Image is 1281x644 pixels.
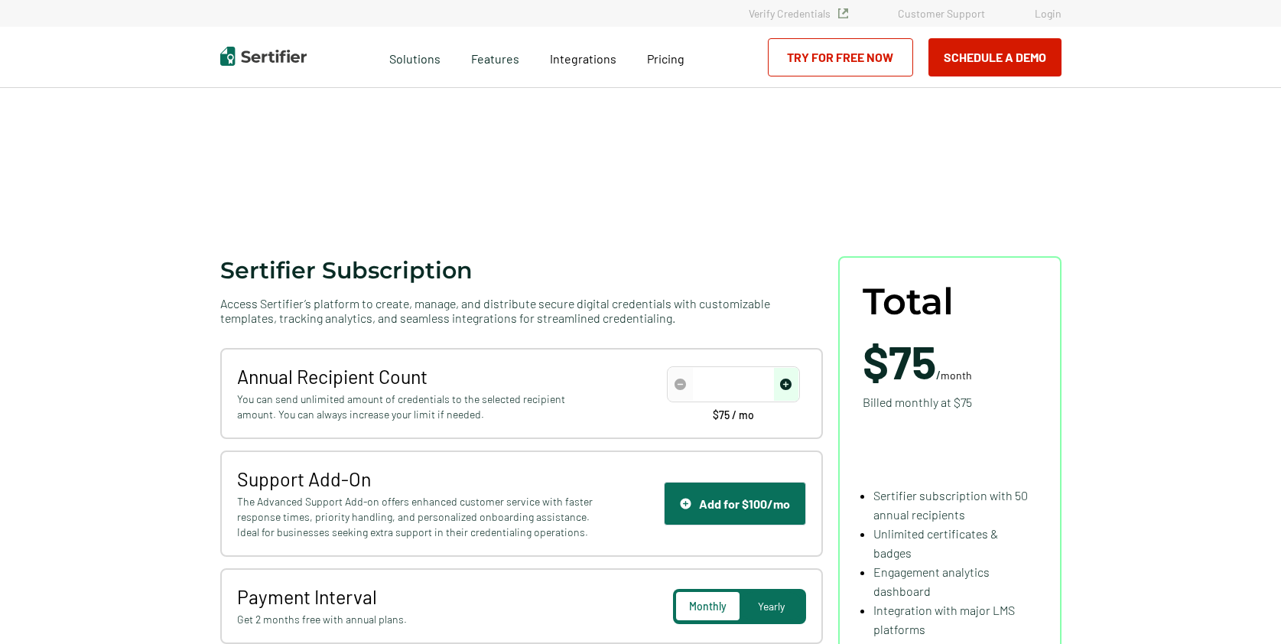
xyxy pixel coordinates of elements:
a: Login [1035,7,1062,20]
span: Payment Interval [237,585,597,608]
span: Unlimited certificates & badges [873,526,998,560]
span: Yearly [758,600,785,613]
span: Engagement analytics dashboard [873,564,990,598]
a: Verify Credentials [749,7,848,20]
span: decrease number [668,368,693,401]
span: Billed monthly at $75 [863,392,972,411]
img: Sertifier | Digital Credentialing Platform [220,47,307,66]
span: $75 / mo [713,410,754,421]
span: The Advanced Support Add-on offers enhanced customer service with faster response times, priority... [237,494,597,540]
a: Customer Support [898,7,985,20]
span: Support Add-On [237,467,597,490]
img: Verified [838,8,848,18]
span: Integrations [550,51,616,66]
span: Total [863,281,954,323]
span: Monthly [689,600,727,613]
span: Annual Recipient Count [237,365,597,388]
img: Support Icon [680,498,691,509]
a: Integrations [550,47,616,67]
span: You can send unlimited amount of credentials to the selected recipient amount. You can always inc... [237,392,597,422]
span: Integration with major LMS platforms [873,603,1015,636]
span: increase number [774,368,798,401]
img: Increase Icon [780,379,792,390]
span: Features [471,47,519,67]
span: Get 2 months free with annual plans. [237,612,597,627]
a: Try for Free Now [768,38,913,76]
span: Access Sertifier’s platform to create, manage, and distribute secure digital credentials with cus... [220,296,823,325]
span: Solutions [389,47,441,67]
span: $75 [863,333,936,389]
span: Sertifier subscription with 50 annual recipients [873,488,1028,522]
div: Add for $100/mo [680,496,790,511]
a: Pricing [647,47,684,67]
span: Pricing [647,51,684,66]
img: Decrease Icon [675,379,686,390]
span: / [863,338,972,384]
button: Support IconAdd for $100/mo [664,482,806,525]
span: Sertifier Subscription [220,256,473,285]
span: month [941,369,972,382]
